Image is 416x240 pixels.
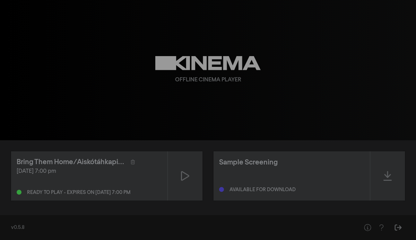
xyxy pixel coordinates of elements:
[27,190,130,195] div: Ready to play - expires on [DATE] 7:00 pm
[219,157,278,168] div: Sample Screening
[17,157,125,167] div: Bring Them Home/Aiskótáhkapiyaaya
[229,187,296,192] div: Available for download
[374,221,388,234] button: Help
[175,76,241,84] div: Offline Cinema Player
[11,224,347,231] div: v0.5.8
[361,221,374,234] button: Help
[391,221,405,234] button: Sign Out
[17,167,162,176] div: [DATE] 7:00 pm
